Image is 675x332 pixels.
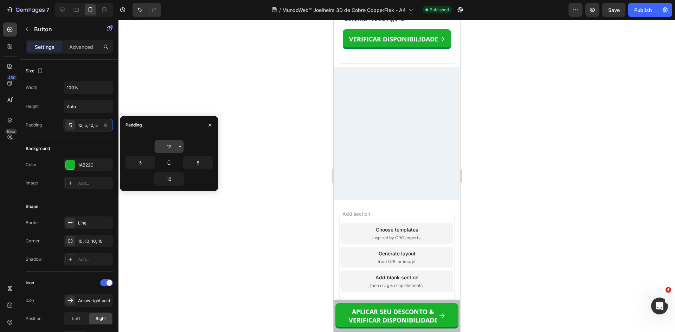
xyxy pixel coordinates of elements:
div: Add... [78,180,111,187]
input: Auto [155,172,184,185]
div: Icon [26,280,34,286]
input: Auto [64,100,112,113]
span: 4 [666,287,671,293]
span: Save [608,7,620,13]
div: Icon [26,297,34,304]
div: Shape [26,203,38,210]
p: Button [34,25,94,33]
div: Color [26,162,37,168]
div: 10, 10, 10, 10 [78,238,111,245]
p: 7 [46,6,49,14]
div: Corner [26,238,40,244]
div: Width [26,84,37,91]
iframe: Design area [334,20,460,332]
p: Advanced [69,43,93,51]
div: Padding [26,122,42,128]
div: Size [26,66,44,76]
span: Published [430,7,449,13]
div: Shadow [26,256,42,262]
div: Height [26,103,39,110]
button: 7 [3,3,52,17]
div: Line [78,220,111,226]
p: Settings [35,43,54,51]
span: Right [96,315,106,322]
iframe: Intercom live chat [651,298,668,314]
div: Undo/Redo [133,3,161,17]
span: MundoWeb™ Joelheira 3D de Cobre CopperFlex - A4 [282,6,406,14]
div: Padding [126,122,142,128]
div: 450 [7,75,17,80]
div: Add... [78,256,111,263]
input: Auto [64,81,112,94]
button: Save [602,3,625,17]
div: Publish [634,6,652,14]
input: Auto [126,156,155,169]
div: Arrow right bold [78,298,111,304]
button: Publish [628,3,658,17]
div: Background [26,145,50,152]
div: Image [26,180,38,186]
input: Auto [155,140,184,153]
input: Auto [184,156,212,169]
div: Beta [5,129,17,134]
span: Left [72,315,80,322]
div: Position [26,315,41,322]
div: 1AB22C [78,162,111,168]
span: / [279,6,281,14]
div: Border [26,220,39,226]
div: 12, 5, 12, 5 [78,122,98,129]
